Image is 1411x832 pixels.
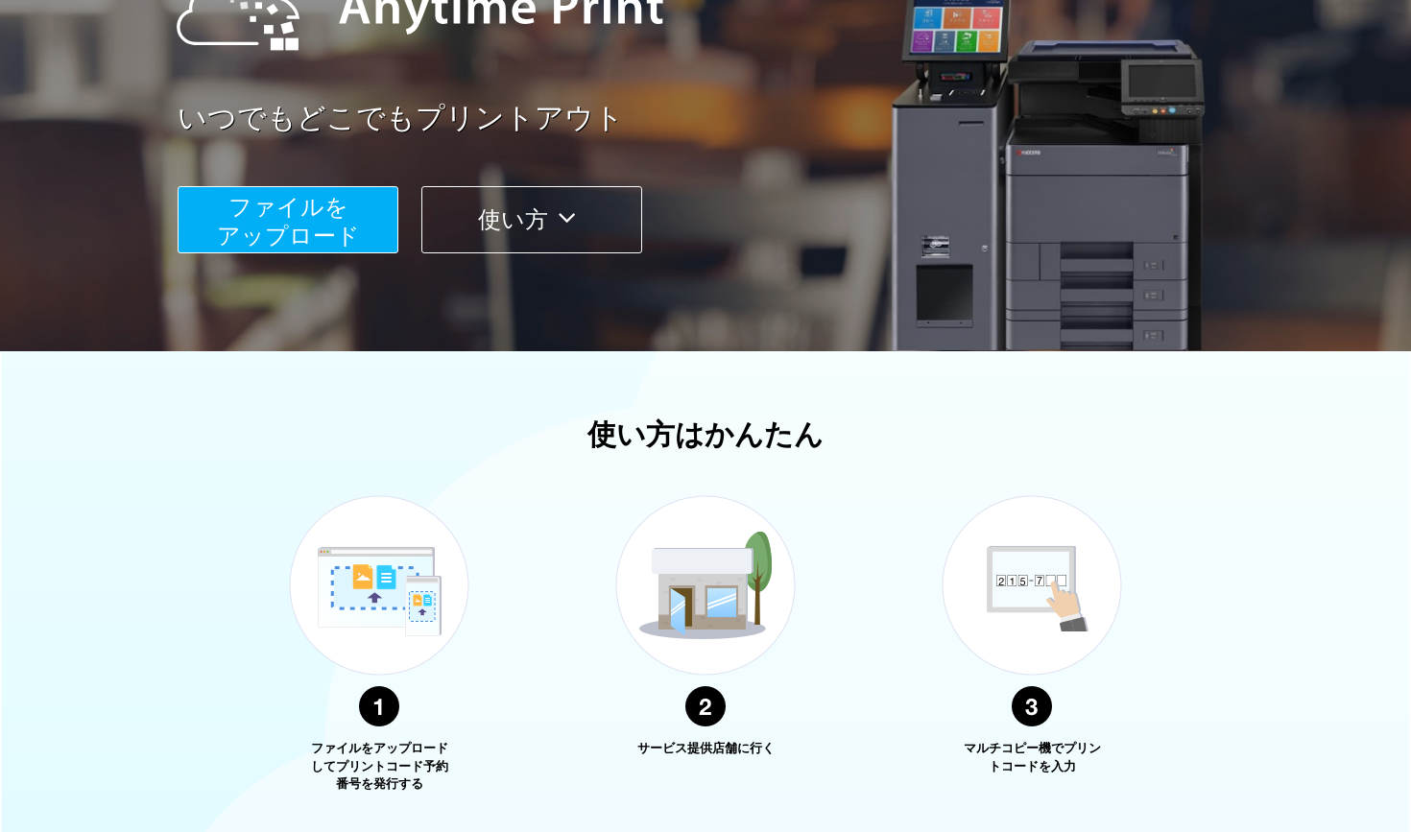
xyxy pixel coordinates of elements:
[307,740,451,794] p: ファイルをアップロードしてプリントコード予約番号を発行する
[421,186,642,253] button: 使い方
[634,740,777,758] p: サービス提供店舗に行く
[178,98,1281,139] a: いつでもどこでもプリントアウト
[178,186,398,253] button: ファイルを​​アップロード
[960,740,1104,775] p: マルチコピー機でプリントコードを入力
[217,194,360,249] span: ファイルを ​​アップロード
